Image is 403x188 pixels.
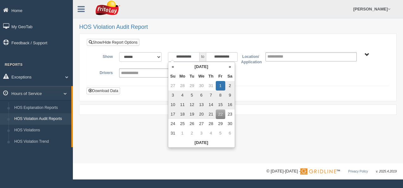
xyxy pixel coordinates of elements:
[187,128,197,138] td: 2
[348,170,368,173] a: Privacy Policy
[225,128,235,138] td: 6
[197,81,206,91] td: 30
[197,110,206,119] td: 20
[197,119,206,128] td: 27
[216,128,225,138] td: 5
[225,91,235,100] td: 9
[168,128,178,138] td: 31
[187,72,197,81] th: Tu
[11,136,71,147] a: HOS Violation Trend
[216,81,225,91] td: 1
[197,91,206,100] td: 6
[206,72,216,81] th: Th
[92,52,116,60] label: Show
[197,128,206,138] td: 3
[200,52,206,62] span: to
[225,81,235,91] td: 2
[225,110,235,119] td: 23
[225,72,235,81] th: Sa
[168,81,178,91] td: 27
[178,100,187,110] td: 11
[11,113,71,125] a: HOS Violation Audit Reports
[168,91,178,100] td: 3
[187,81,197,91] td: 29
[168,62,178,72] th: «
[178,72,187,81] th: Mo
[168,72,178,81] th: Su
[206,110,216,119] td: 21
[216,119,225,128] td: 29
[92,68,116,76] label: Drivers
[79,24,397,30] h2: HOS Violation Audit Report
[206,128,216,138] td: 4
[216,91,225,100] td: 8
[11,102,71,114] a: HOS Explanation Reports
[87,39,139,46] a: Show/Hide Report Options
[168,119,178,128] td: 24
[187,119,197,128] td: 26
[178,110,187,119] td: 18
[187,91,197,100] td: 5
[216,100,225,110] td: 15
[300,168,336,175] img: Gridline
[206,100,216,110] td: 14
[225,119,235,128] td: 30
[206,81,216,91] td: 31
[216,110,225,119] td: 22
[178,119,187,128] td: 25
[187,110,197,119] td: 19
[376,170,397,173] span: v. 2025.4.2019
[168,138,235,147] th: [DATE]
[187,100,197,110] td: 12
[178,128,187,138] td: 1
[266,168,397,175] div: © [DATE]-[DATE] - ™
[168,100,178,110] td: 10
[197,72,206,81] th: We
[225,100,235,110] td: 16
[168,110,178,119] td: 17
[86,87,120,94] button: Download Data
[178,81,187,91] td: 28
[225,62,235,72] th: »
[11,125,71,136] a: HOS Violations
[178,62,225,72] th: [DATE]
[206,91,216,100] td: 7
[178,91,187,100] td: 4
[197,100,206,110] td: 13
[216,72,225,81] th: Fr
[238,52,262,65] label: Location/ Application
[206,119,216,128] td: 28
